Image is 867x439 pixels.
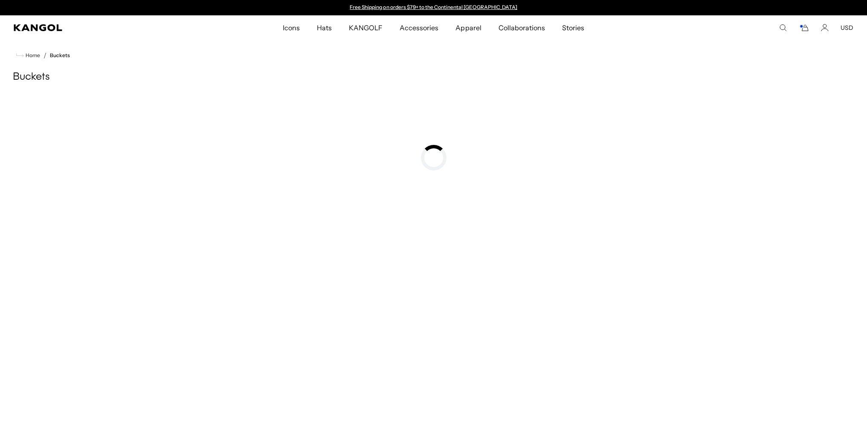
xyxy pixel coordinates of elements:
[841,24,853,32] button: USD
[346,4,522,11] div: Announcement
[391,15,447,40] a: Accessories
[455,15,481,40] span: Apparel
[283,15,300,40] span: Icons
[799,24,809,32] button: Cart
[16,52,40,59] a: Home
[13,71,854,84] h1: Buckets
[308,15,340,40] a: Hats
[490,15,554,40] a: Collaborations
[821,24,829,32] a: Account
[340,15,391,40] a: KANGOLF
[40,50,46,61] li: /
[317,15,332,40] span: Hats
[346,4,522,11] slideshow-component: Announcement bar
[50,52,70,58] a: Buckets
[349,15,383,40] span: KANGOLF
[350,4,517,10] a: Free Shipping on orders $79+ to the Continental [GEOGRAPHIC_DATA]
[554,15,593,40] a: Stories
[274,15,308,40] a: Icons
[14,24,187,31] a: Kangol
[346,4,522,11] div: 1 of 2
[24,52,40,58] span: Home
[400,15,438,40] span: Accessories
[779,24,787,32] summary: Search here
[447,15,490,40] a: Apparel
[562,15,584,40] span: Stories
[499,15,545,40] span: Collaborations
